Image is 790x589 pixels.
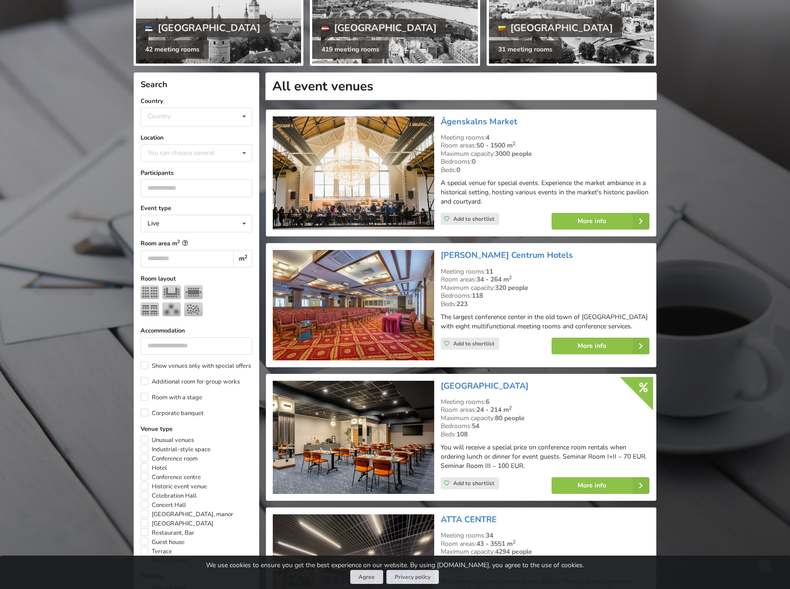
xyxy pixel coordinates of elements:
a: More info [552,338,649,354]
strong: 108 [456,430,468,439]
label: Country [141,96,252,106]
a: [PERSON_NAME] Centrum Hotels [441,250,573,261]
strong: 80 people [495,414,525,423]
strong: 34 [486,531,493,540]
label: [GEOGRAPHIC_DATA], manor [141,510,233,519]
label: Guest house [141,538,185,547]
div: Country [148,112,171,120]
div: You can choose several [145,147,235,158]
label: Location [141,133,252,142]
img: Boardroom [184,285,203,299]
div: Meeting rooms: [441,398,649,406]
strong: 24 - 214 m [476,405,512,414]
strong: 0 [456,166,460,174]
div: Room areas: [441,540,649,548]
div: Live [148,220,159,227]
a: Āgenskalns Market [441,116,517,127]
div: Bedrooms: [441,422,649,430]
span: Search [141,79,167,90]
div: 31 meeting rooms [489,40,562,59]
label: Accommodation [141,326,252,335]
div: Maximum capacity: [441,414,649,423]
p: You will receive a special price on conference room rentals when ordering lunch or dinner for eve... [441,443,649,471]
label: Participants [141,168,252,178]
strong: 54 [472,422,479,430]
label: Show venues only with special offers [141,361,251,371]
div: Beds: [441,166,649,174]
span: Add to shortlist [453,480,495,487]
label: Event type [141,204,252,213]
div: [GEOGRAPHIC_DATA] [136,19,270,37]
div: Room areas: [441,406,649,414]
label: Room layout [141,274,252,283]
div: [GEOGRAPHIC_DATA] [489,19,623,37]
strong: 4 [486,133,489,142]
label: Industrial-style space [141,445,211,454]
strong: 43 - 3551 m [476,539,515,548]
div: Bedrooms: [441,158,649,166]
sup: 2 [513,538,515,545]
p: A special venue for special events. Experience the market ambiance in a historical setting, hosti... [441,179,649,206]
strong: 118 [472,291,483,300]
span: Add to shortlist [453,215,495,223]
a: More info [552,213,649,230]
label: Room with a stage [141,393,202,402]
img: Banquet [162,302,181,316]
label: [GEOGRAPHIC_DATA] [141,519,213,528]
a: More info [552,477,649,494]
label: Terrace [141,547,172,556]
img: Unusual venues | Riga | Āgenskalns Market [273,116,434,230]
div: m [233,250,252,268]
div: Maximum capacity: [441,150,649,158]
img: Hotel | Riga | Aston Hotel Riga [273,381,434,494]
div: Maximum capacity: [441,548,649,556]
label: Conference centre [141,473,201,482]
p: The largest conference center in the old town of [GEOGRAPHIC_DATA] with eight multifunctional mee... [441,313,649,331]
sup: 2 [513,140,515,147]
a: ATTA CENTRE [441,514,497,525]
img: Reception [184,302,203,316]
sup: 2 [509,274,512,281]
div: Beds: [441,300,649,308]
label: Unusual venues [141,435,194,445]
strong: 34 - 264 m [476,275,512,284]
a: [GEOGRAPHIC_DATA] [441,380,528,391]
label: Venue type [141,424,252,434]
img: U-shape [162,285,181,299]
strong: 0 [472,157,475,166]
label: Additional room for group works [141,377,240,386]
div: 42 meeting rooms [136,40,209,59]
div: Bedrooms: [441,292,649,300]
strong: 50 - 1500 m [476,141,515,150]
strong: 223 [456,300,468,308]
label: Restaurant, Bar [141,528,194,538]
label: Corporate banquet [141,409,204,418]
h1: All event venues [265,72,657,100]
span: Add to shortlist [453,340,495,347]
button: Agree [350,570,383,584]
strong: 6 [486,397,489,406]
label: Room area m [141,239,252,248]
label: Celebration Hall [141,491,197,500]
sup: 2 [509,404,512,411]
strong: 3000 people [495,149,532,158]
label: Conference room [141,454,198,463]
label: Historic event venue [141,482,207,491]
img: Hotel | Vilnius | Artis Centrum Hotels [273,250,434,360]
strong: 320 people [495,283,528,292]
label: Hotel [141,463,167,473]
div: Maximum capacity: [441,284,649,292]
div: Beds: [441,430,649,439]
div: [GEOGRAPHIC_DATA] [312,19,446,37]
div: Meeting rooms: [441,134,649,142]
div: Room areas: [441,275,649,284]
a: Privacy policy [386,570,439,584]
label: Concert Hall [141,500,186,510]
sup: 2 [244,253,247,260]
div: Meeting rooms: [441,531,649,540]
sup: 2 [177,238,180,244]
div: Meeting rooms: [441,268,649,276]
